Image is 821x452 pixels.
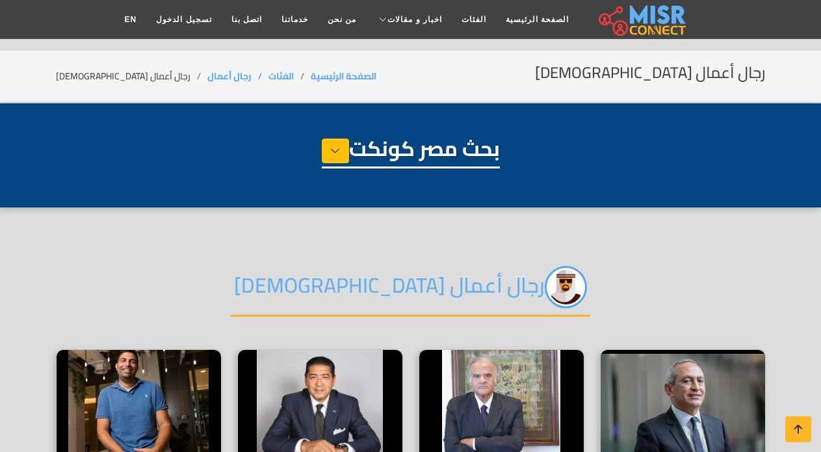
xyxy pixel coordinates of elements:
[545,266,587,308] img: 3d3kANOsyxoYFq85L2BW.png
[272,7,318,32] a: خدماتنا
[56,70,207,83] li: رجال أعمال [DEMOGRAPHIC_DATA]
[207,68,252,85] a: رجال أعمال
[366,7,452,32] a: اخبار و مقالات
[268,68,294,85] a: الفئات
[535,64,766,83] h2: رجال أعمال [DEMOGRAPHIC_DATA]
[322,136,500,168] h1: بحث مصر كونكت
[387,14,442,25] span: اخبار و مقالات
[115,7,147,32] a: EN
[231,266,590,317] h2: رجال أعمال [DEMOGRAPHIC_DATA]
[146,7,221,32] a: تسجيل الدخول
[222,7,272,32] a: اتصل بنا
[599,3,686,36] img: main.misr_connect
[452,7,496,32] a: الفئات
[496,7,579,32] a: الصفحة الرئيسية
[311,68,376,85] a: الصفحة الرئيسية
[318,7,366,32] a: من نحن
